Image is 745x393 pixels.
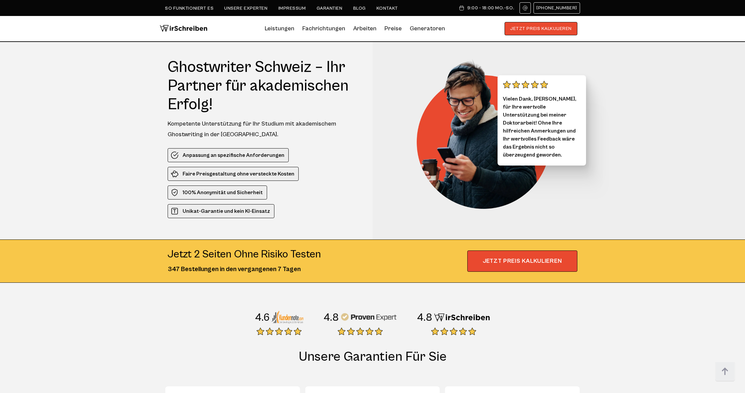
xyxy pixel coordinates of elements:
[467,250,577,272] span: JETZT PREIS KALKULIEREN
[417,311,432,324] div: 4.8
[165,349,580,378] h2: Unsere Garantien für Sie
[168,204,274,218] li: Unikat-Garantie und kein KI-Einsatz
[384,25,402,32] a: Preise
[160,22,208,35] img: logo wirschreiben
[271,310,303,324] img: Kundennote
[467,5,514,11] span: 9:00 - 18:00 Mo.-So.
[715,362,735,382] img: button top
[255,311,270,324] div: 4.6
[522,5,528,11] img: Email
[505,22,577,35] button: JETZT PREIS KALKULIEREN
[168,264,321,274] div: 347 Bestellungen in den vergangenen 7 Tagen
[256,327,302,335] img: stars
[168,148,289,162] li: Anpassung an spezifische Anforderungen
[376,6,398,11] a: Kontakt
[338,327,383,335] img: stars
[265,23,294,34] a: Leistungen
[168,167,299,181] li: Faire Preisgestaltung ohne versteckte Kosten
[168,248,321,261] div: Jetzt 2 seiten ohne risiko testen
[503,81,548,89] img: stars
[459,5,465,11] img: Schedule
[498,75,586,166] div: Vielen Dank, [PERSON_NAME], für Ihre wertvolle Unterstützung bei meiner Doktorarbeit! Ohne Ihre h...
[171,151,179,159] img: Anpassung an spezifische Anforderungen
[410,23,445,34] a: Generatoren
[165,6,214,11] a: So funktioniert es
[168,186,267,199] li: 100% Anonymität und Sicherheit
[224,6,267,11] a: Unsere Experten
[417,58,560,209] img: Ghostwriter Schweiz – Ihr Partner für akademischen Erfolg!
[278,6,306,11] a: Impressum
[171,189,179,196] img: 100% Anonymität und Sicherheit
[353,23,376,34] a: Arbeiten
[431,327,476,335] img: stars
[302,23,345,34] a: Fachrichtungen
[353,6,366,11] a: Blog
[533,2,580,14] a: [PHONE_NUMBER]
[317,6,343,11] a: Garantien
[168,58,360,114] h1: Ghostwriter Schweiz – Ihr Partner für akademischen Erfolg!
[168,119,360,140] div: Kompetente Unterstützung für Ihr Studium mit akademischem Ghostwriting in der [GEOGRAPHIC_DATA].
[536,5,577,11] span: [PHONE_NUMBER]
[171,170,179,178] img: Faire Preisgestaltung ohne versteckte Kosten
[323,311,339,324] div: 4.8
[171,207,179,215] img: Unikat-Garantie und kein KI-Einsatz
